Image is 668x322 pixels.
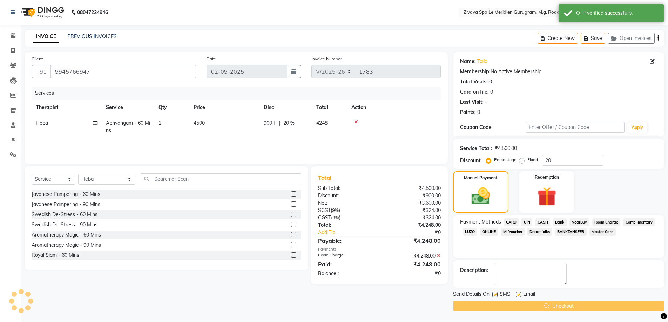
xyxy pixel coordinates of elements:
[460,267,488,274] div: Description:
[589,228,616,236] span: Master Card
[627,122,647,133] button: Apply
[504,218,519,226] span: CARD
[608,33,655,44] button: Open Invoices
[318,207,331,213] span: SGST
[33,30,59,43] a: INVOICE
[463,228,477,236] span: LUZO
[379,221,446,229] div: ₹4,248.00
[453,290,490,299] span: Send Details On
[313,207,379,214] div: ( )
[569,218,589,226] span: NearBuy
[102,100,154,115] th: Service
[576,9,659,17] div: OTP verified successfully.
[489,78,492,85] div: 0
[32,87,446,100] div: Services
[32,231,101,239] div: Aromatherapy Magic - 60 Mins
[332,215,339,220] span: 9%
[379,207,446,214] div: ₹324.00
[379,199,446,207] div: ₹3,600.00
[379,192,446,199] div: ₹900.00
[313,199,379,207] div: Net:
[592,218,621,226] span: Room Charge
[32,65,51,78] button: +91
[538,33,578,44] button: Create New
[494,157,517,163] label: Percentage
[490,88,493,96] div: 0
[623,218,655,226] span: Complimentary
[313,229,390,236] a: Add Tip
[477,109,480,116] div: 0
[379,252,446,260] div: ₹4,248.00
[313,237,379,245] div: Payable:
[313,252,379,260] div: Room Charge
[318,214,331,221] span: CGST
[207,56,216,62] label: Date
[555,228,587,236] span: BANKTANSFER
[535,218,550,226] span: CASH
[32,56,43,62] label: Client
[460,58,476,65] div: Name:
[379,260,446,268] div: ₹4,248.00
[466,185,496,207] img: _cash.svg
[318,174,334,181] span: Total
[379,214,446,221] div: ₹324.00
[194,120,205,126] span: 4500
[313,270,379,277] div: Balance :
[523,290,535,299] span: Email
[526,122,625,133] input: Enter Offer / Coupon Code
[531,185,562,208] img: _gift.svg
[379,237,446,245] div: ₹4,248.00
[313,260,379,268] div: Paid:
[460,218,501,226] span: Payment Methods
[67,33,117,40] a: PREVIOUS INVOICES
[553,218,567,226] span: Bank
[460,145,492,152] div: Service Total:
[460,109,476,116] div: Points:
[264,119,276,127] span: 900 F
[50,65,196,78] input: Search by Name/Mobile/Email/Code
[535,174,559,180] label: Redemption
[77,2,108,22] b: 08047224946
[312,100,347,115] th: Total
[521,218,532,226] span: UPI
[460,157,482,164] div: Discount:
[318,246,440,252] div: Payments
[18,2,66,22] img: logo
[189,100,259,115] th: Price
[379,270,446,277] div: ₹0
[527,157,538,163] label: Fixed
[460,78,488,85] div: Total Visits:
[313,221,379,229] div: Total:
[311,56,342,62] label: Invoice Number
[379,185,446,192] div: ₹4,500.00
[485,98,487,106] div: -
[32,211,97,218] div: Swedish De-Stress - 60 Mins
[32,252,79,259] div: Royal Siam - 60 Mins
[581,33,605,44] button: Save
[313,185,379,192] div: Sub Total:
[391,229,446,236] div: ₹0
[313,214,379,221] div: ( )
[460,124,526,131] div: Coupon Code
[495,145,517,152] div: ₹4,500.00
[36,120,48,126] span: Heba
[316,120,328,126] span: 4248
[460,98,484,106] div: Last Visit:
[480,228,498,236] span: ONLINE
[106,120,150,133] span: Abhyangam - 60 Mins
[460,88,489,96] div: Card on file:
[279,119,281,127] span: |
[32,191,100,198] div: Javanese Pampering - 60 Mins
[259,100,312,115] th: Disc
[32,201,100,208] div: Javanese Pampering - 90 Mins
[283,119,295,127] span: 20 %
[32,241,101,249] div: Aromatherapy Magic - 90 Mins
[313,192,379,199] div: Discount:
[527,228,552,236] span: Dreamfolks
[501,228,525,236] span: MI Voucher
[158,120,161,126] span: 1
[141,173,302,184] input: Search or Scan
[477,58,487,65] a: Talla
[32,221,97,228] div: Swedish De-Stress - 90 Mins
[32,100,102,115] th: Therapist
